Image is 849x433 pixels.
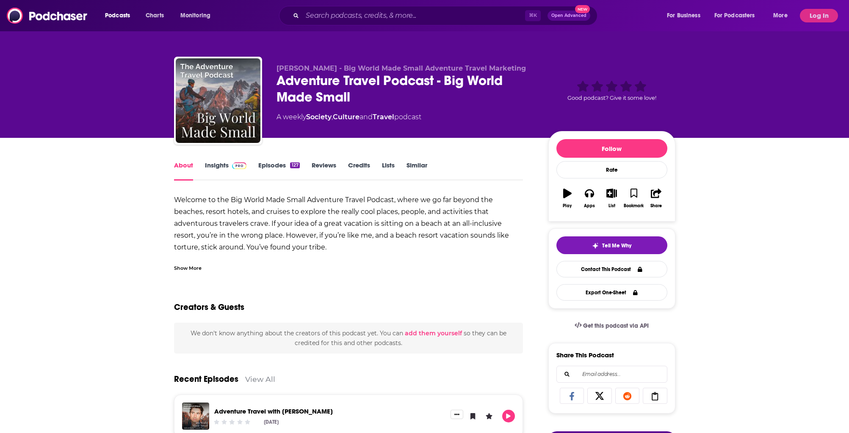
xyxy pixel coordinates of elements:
div: Share [650,203,662,208]
a: Recent Episodes [174,374,238,384]
button: Play [502,410,515,422]
h2: Creators & Guests [174,302,244,312]
div: Rate [556,161,667,178]
img: Podchaser - Follow, Share and Rate Podcasts [7,8,88,24]
div: Good podcast? Give it some love! [548,64,675,117]
span: For Business [667,10,700,22]
a: Travel [373,113,394,121]
input: Search podcasts, credits, & more... [302,9,525,22]
div: [DATE] [264,419,279,425]
a: Get this podcast via API [568,315,656,336]
button: Bookmark Episode [467,410,479,422]
button: Open AdvancedNew [548,11,590,21]
b: Welcome to the Big World Made Small Adventure Travel Podcast, where we go far beyond the beaches,... [174,196,509,251]
button: Export One-Sheet [556,284,667,301]
a: Share on X/Twitter [587,388,612,404]
a: Episodes127 [258,161,299,181]
span: Open Advanced [551,14,586,18]
button: open menu [767,9,798,22]
a: Society [306,113,332,121]
a: Credits [348,161,370,181]
a: Reviews [312,161,336,181]
div: Bookmark [624,203,644,208]
button: Leave a Rating [483,410,495,422]
a: View All [245,375,275,384]
span: , [332,113,333,121]
button: Log In [800,9,838,22]
a: Culture [333,113,360,121]
a: Adventure Travel with Jordi Llonch Esteve - Satlantis [214,407,333,415]
img: tell me why sparkle [592,242,599,249]
a: Copy Link [643,388,667,404]
button: tell me why sparkleTell Me Why [556,236,667,254]
span: Monitoring [180,10,210,22]
button: Play [556,183,578,214]
div: List [608,203,615,208]
img: Adventure Travel Podcast - Big World Made Small [176,58,260,143]
a: Share on Reddit [615,388,640,404]
button: open menu [661,9,711,22]
div: Search followers [556,366,667,383]
button: List [600,183,622,214]
a: Contact This Podcast [556,261,667,277]
div: 127 [290,162,299,168]
input: Email address... [564,366,660,382]
a: Lists [382,161,395,181]
span: More [773,10,788,22]
button: open menu [99,9,141,22]
button: open menu [709,9,767,22]
a: InsightsPodchaser Pro [205,161,247,181]
button: open menu [174,9,221,22]
a: Similar [407,161,427,181]
div: Apps [584,203,595,208]
div: Search podcasts, credits, & more... [287,6,606,25]
div: A weekly podcast [277,112,421,122]
button: Share [645,183,667,214]
div: Community Rating: 0 out of 5 [213,419,251,425]
button: Follow [556,139,667,158]
span: New [575,5,590,13]
button: Bookmark [623,183,645,214]
a: Charts [140,9,169,22]
span: ⌘ K [525,10,541,21]
h3: Share This Podcast [556,351,614,359]
span: We don't know anything about the creators of this podcast yet . You can so they can be credited f... [191,329,506,346]
span: Get this podcast via API [583,322,649,329]
img: Adventure Travel with Jordi Llonch Esteve - Satlantis [182,403,209,430]
button: Show More Button [451,410,463,419]
span: Podcasts [105,10,130,22]
button: Apps [578,183,600,214]
span: For Podcasters [714,10,755,22]
span: [PERSON_NAME] - Big World Made Small Adventure Travel Marketing [277,64,526,72]
div: Play [563,203,572,208]
span: Good podcast? Give it some love! [567,95,656,101]
button: add them yourself [405,330,462,337]
span: Tell Me Why [602,242,631,249]
a: Share on Facebook [560,388,584,404]
span: and [360,113,373,121]
span: Charts [146,10,164,22]
img: Podchaser Pro [232,162,247,169]
a: About [174,161,193,181]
